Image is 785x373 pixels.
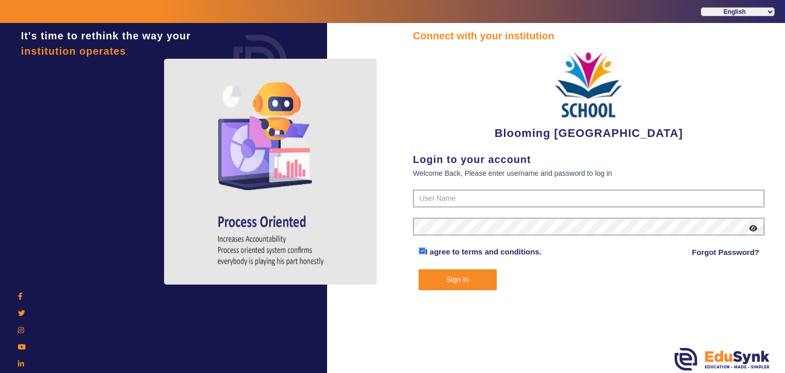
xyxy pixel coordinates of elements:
input: User Name [413,190,765,208]
div: Connect with your institution [413,28,765,43]
img: 3e5c6726-73d6-4ac3-b917-621554bbe9c3 [550,43,627,125]
a: I agree to terms and conditions. [426,247,542,256]
div: Welcome Back, Please enter username and password to log in [413,167,765,179]
a: Forgot Password? [692,246,759,259]
div: Blooming [GEOGRAPHIC_DATA] [413,43,765,142]
img: login.png [222,23,298,100]
button: Sign In [419,269,497,290]
span: It's time to rethink the way your [21,30,191,41]
div: Login to your account [413,152,765,167]
span: institution operates [21,45,126,57]
img: login4.png [164,59,379,285]
img: edusynk.png [675,348,770,370]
